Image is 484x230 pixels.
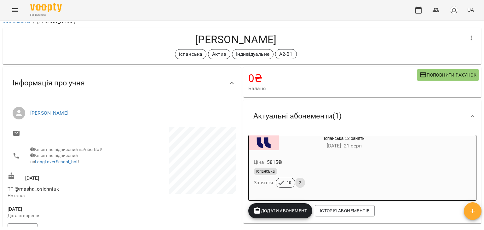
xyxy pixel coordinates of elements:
div: іспанська [175,49,206,59]
span: Поповнити рахунок [419,71,476,79]
nav: breadcrumb [3,18,481,26]
p: 5815 ₴ [267,158,282,166]
span: For Business [30,13,62,17]
span: Клієнт не підписаний на ViberBot! [30,147,102,152]
div: А2-В1 [275,49,297,59]
li: / [33,18,35,26]
h4: 0 ₴ [248,72,417,85]
div: Актив [208,49,230,59]
div: [DATE] [6,171,122,182]
p: Нотатка [8,193,120,199]
h6: Ціна [254,158,264,167]
div: Іспанська 12 занять [279,135,410,150]
p: [PERSON_NAME] [37,18,75,26]
h6: Заняття [254,178,273,187]
span: Додати Абонемент [253,207,307,215]
img: Voopty Logo [30,3,62,12]
span: Актуальні абонементи ( 1 ) [253,111,342,121]
div: Іспанська 12 занять [249,135,279,150]
div: Інформація про учня [3,67,241,99]
button: Додати Абонемент [248,203,312,218]
p: Актив [212,50,226,58]
p: Дата створення [8,213,120,219]
a: [PERSON_NAME] [30,110,68,116]
button: Історія абонементів [315,205,375,216]
h4: [PERSON_NAME] [8,33,464,46]
a: LangLoverSchool_bot [35,159,78,164]
span: 10 [283,180,295,186]
span: Баланс [248,85,417,92]
span: Інформація про учня [13,78,85,88]
div: Актуальні абонементи(1) [243,100,481,132]
button: UA [465,4,476,16]
button: Іспанська 12 занять[DATE]- 21 серпЦіна5815₴ІспанськаЗаняття102 [249,135,410,195]
a: Мої клієнти [3,19,30,25]
img: avatar_s.png [450,6,458,14]
span: [DATE] [8,205,120,213]
button: Menu [8,3,23,18]
div: Індивідуальне [232,49,274,59]
p: А2-В1 [279,50,293,58]
p: Індивідуальне [236,50,269,58]
span: [DATE] - 21 серп [327,143,362,149]
button: Поповнити рахунок [417,69,479,81]
span: 2 [295,180,305,186]
span: UA [467,7,474,13]
span: Історія абонементів [320,207,370,215]
span: Клієнт не підписаний на ! [30,153,79,164]
span: Іспанська [254,169,277,174]
p: іспанська [179,50,202,58]
span: ТГ @masha_osichniuk [8,186,59,192]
